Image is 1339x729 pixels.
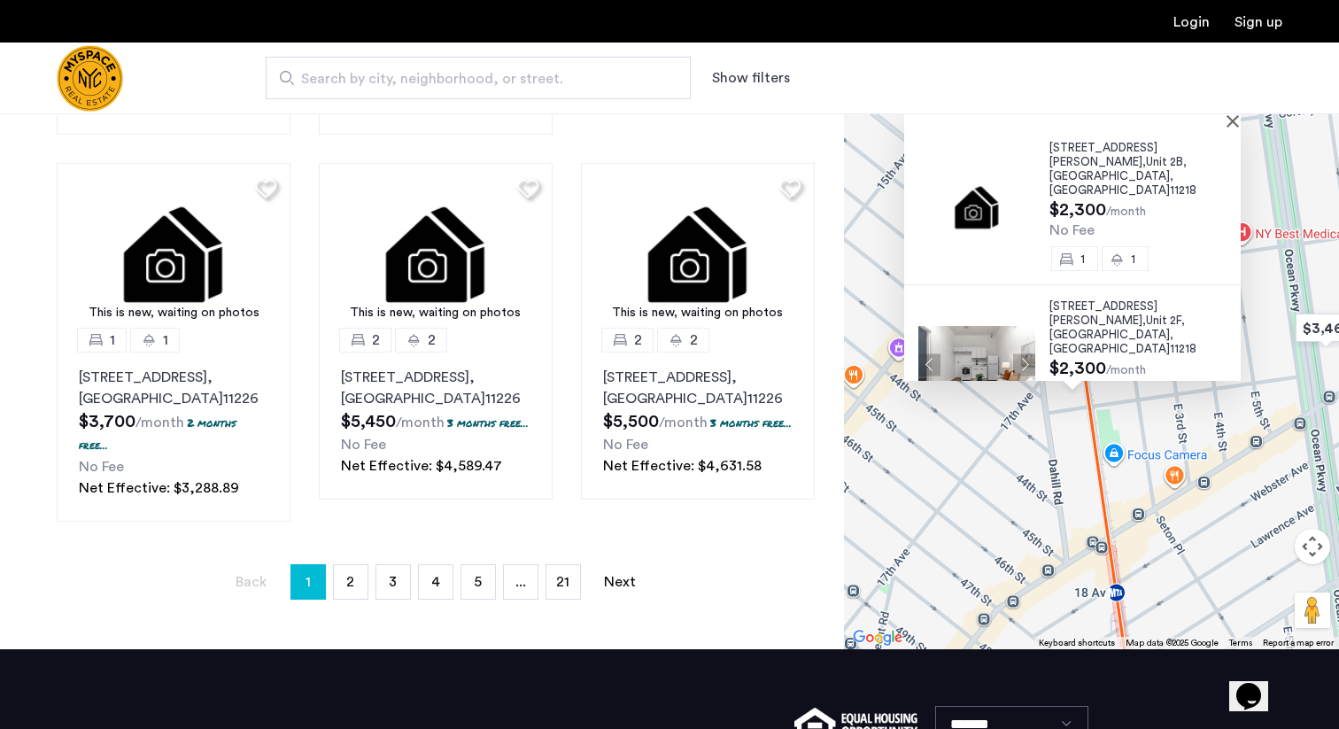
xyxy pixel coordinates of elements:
[1049,329,1170,340] span: [GEOGRAPHIC_DATA]
[319,163,553,340] a: This is new, waiting on photos
[1049,170,1173,196] span: , [GEOGRAPHIC_DATA]
[1013,353,1035,376] button: Next apartment
[659,415,708,430] sub: /month
[603,438,648,452] span: No Fee
[1295,529,1330,564] button: Map camera controls
[603,459,762,473] span: Net Effective: $4,631.58
[603,413,659,430] span: $5,500
[1173,15,1210,29] a: Login
[1229,637,1252,649] a: Terms
[57,45,123,112] img: logo
[474,575,482,589] span: 5
[1049,360,1106,377] span: $2,300
[1263,637,1334,649] a: Report a map error
[135,415,184,430] sub: /month
[1230,114,1242,127] button: Close
[918,167,1035,244] img: Apartment photo
[341,413,396,430] span: $5,450
[1049,201,1106,219] span: $2,300
[79,413,135,430] span: $3,700
[431,575,440,589] span: 4
[603,367,793,409] p: [STREET_ADDRESS] 11226
[1106,206,1146,218] sub: /month
[590,304,806,322] div: This is new, waiting on photos
[1049,329,1173,354] span: , [GEOGRAPHIC_DATA]
[918,353,940,376] button: Previous apartment
[848,626,907,649] img: Google
[1170,343,1196,354] span: 11218
[306,568,311,596] span: 1
[57,45,123,112] a: Cazamio Logo
[1126,639,1219,648] span: Map data ©2025 Google
[581,163,815,340] a: This is new, waiting on photos
[389,575,397,589] span: 3
[79,460,124,474] span: No Fee
[319,340,553,500] a: 22[STREET_ADDRESS], [GEOGRAPHIC_DATA]112263 months free...No FeeNet Effective: $4,589.47
[581,163,815,340] img: 3.gif
[848,626,907,649] a: Open this area in Google Maps (opens a new window)
[110,330,115,351] span: 1
[372,330,380,351] span: 2
[1170,184,1196,196] span: 11218
[1295,593,1330,628] button: Drag Pegman onto the map to open Street View
[236,575,267,589] span: Back
[690,330,698,351] span: 2
[602,565,638,599] a: Next
[163,330,168,351] span: 1
[66,304,282,322] div: This is new, waiting on photos
[1235,15,1282,29] a: Registration
[341,438,386,452] span: No Fee
[341,367,530,409] p: [STREET_ADDRESS] 11226
[1106,364,1146,376] sub: /month
[918,325,1035,403] img: Apartment photo
[328,304,544,322] div: This is new, waiting on photos
[1131,252,1135,264] span: 1
[346,575,354,589] span: 2
[1049,300,1157,326] span: [STREET_ADDRESS][PERSON_NAME],
[301,68,641,89] span: Search by city, neighborhood, or street.
[428,330,436,351] span: 2
[447,415,529,430] p: 3 months free...
[57,163,290,340] img: 3.gif
[396,415,445,430] sub: /month
[710,415,792,430] p: 3 months free...
[1146,156,1187,167] span: Unit 2B,
[57,340,290,522] a: 11[STREET_ADDRESS], [GEOGRAPHIC_DATA]112262 months free...No FeeNet Effective: $3,288.89
[515,575,526,589] span: ...
[79,481,239,495] span: Net Effective: $3,288.89
[1229,658,1286,711] iframe: chat widget
[341,459,502,473] span: Net Effective: $4,589.47
[319,163,553,340] img: 3.gif
[1049,170,1170,182] span: [GEOGRAPHIC_DATA]
[634,330,642,351] span: 2
[57,163,290,340] a: This is new, waiting on photos
[1146,314,1185,326] span: Unit 2F,
[1080,252,1085,264] span: 1
[1049,142,1157,167] span: [STREET_ADDRESS][PERSON_NAME],
[1049,223,1095,237] span: No Fee
[57,564,815,600] nav: Pagination
[79,367,268,409] p: [STREET_ADDRESS] 11226
[266,57,691,99] input: Apartment Search
[1039,637,1115,649] button: Keyboard shortcuts
[556,575,569,589] span: 21
[712,67,790,89] button: Show or hide filters
[581,340,815,500] a: 22[STREET_ADDRESS], [GEOGRAPHIC_DATA]112263 months free...No FeeNet Effective: $4,631.58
